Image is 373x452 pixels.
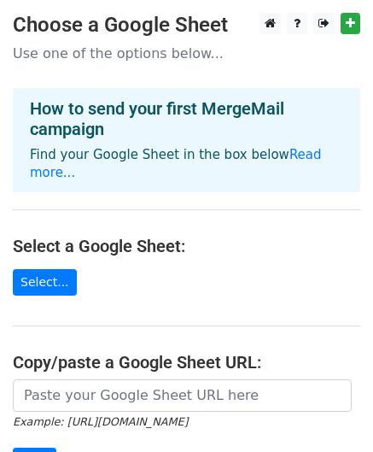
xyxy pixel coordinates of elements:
[13,379,352,412] input: Paste your Google Sheet URL here
[13,415,188,428] small: Example: [URL][DOMAIN_NAME]
[13,352,360,373] h4: Copy/paste a Google Sheet URL:
[30,98,343,139] h4: How to send your first MergeMail campaign
[30,147,322,180] a: Read more...
[13,236,360,256] h4: Select a Google Sheet:
[13,44,360,62] p: Use one of the options below...
[13,13,360,38] h3: Choose a Google Sheet
[13,269,77,296] a: Select...
[30,146,343,182] p: Find your Google Sheet in the box below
